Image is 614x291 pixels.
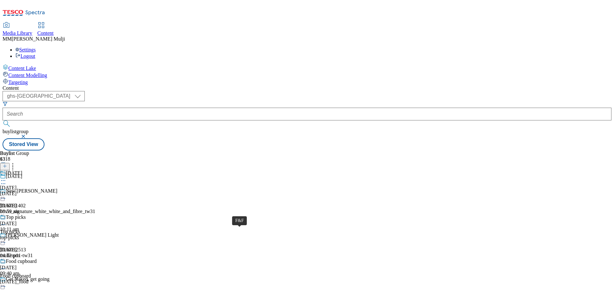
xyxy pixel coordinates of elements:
div: Top picks [6,214,26,220]
span: MM [3,36,12,42]
a: Media Library [3,23,32,36]
a: Settings [15,47,36,52]
input: Search [3,108,611,120]
span: Content Lake [8,65,36,71]
div: Content [3,85,611,91]
span: buylistgroup [3,129,28,134]
div: [PERSON_NAME] Light [6,232,59,238]
span: Content [37,30,54,36]
a: Content Lake [3,64,611,71]
span: Targeting [8,80,28,85]
a: Targeting [3,78,611,85]
button: Stored View [3,138,44,150]
span: Content Modelling [8,73,47,78]
a: Logout [15,53,35,59]
svg: Search Filters [3,101,8,106]
span: [PERSON_NAME] Mulji [12,36,65,42]
div: Food cupboard [6,258,36,264]
span: Media Library [3,30,32,36]
a: Content [37,23,54,36]
a: Content Modelling [3,71,611,78]
div: [DATE] [6,170,22,176]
